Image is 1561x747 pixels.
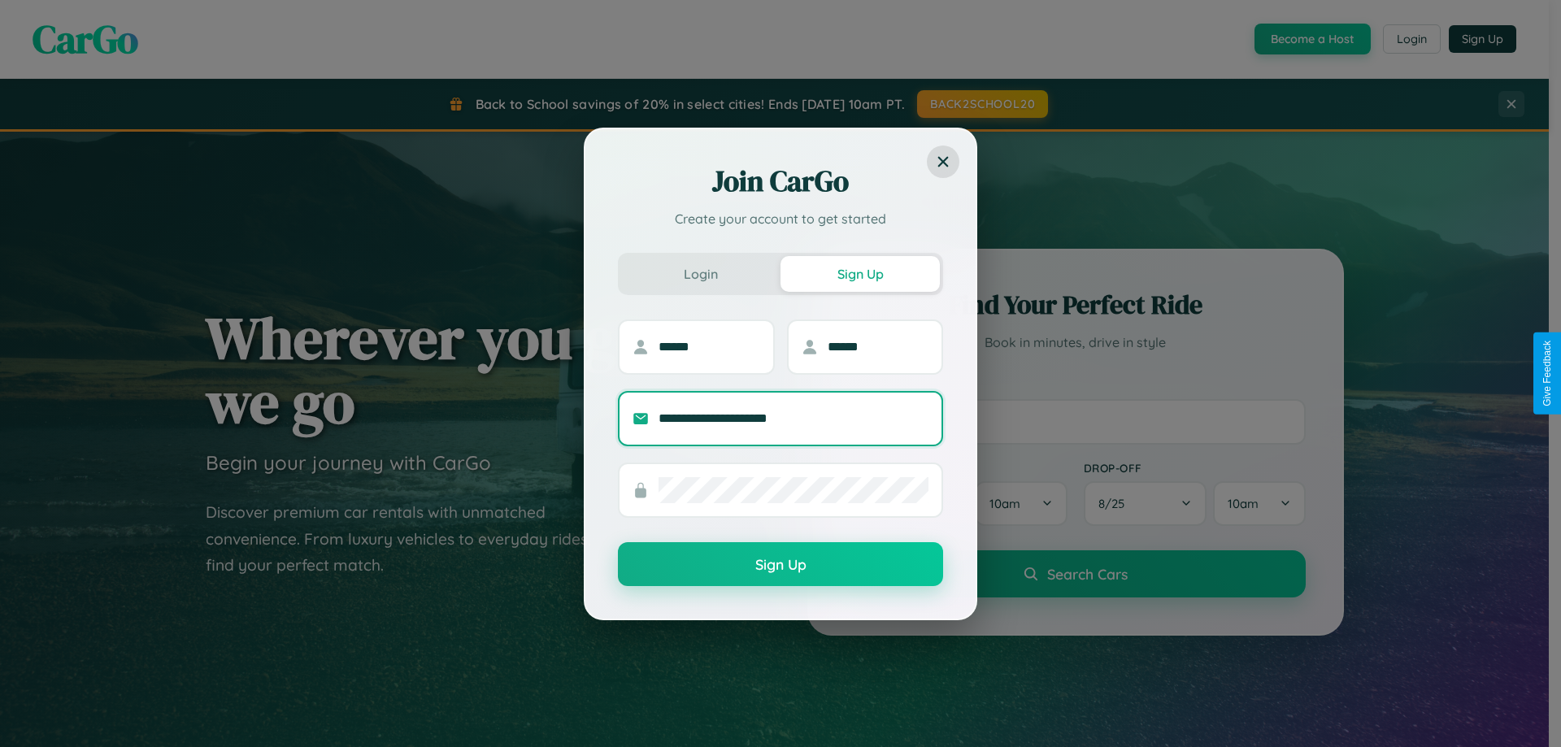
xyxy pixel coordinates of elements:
div: Give Feedback [1541,341,1553,406]
button: Sign Up [780,256,940,292]
button: Sign Up [618,542,943,586]
p: Create your account to get started [618,209,943,228]
button: Login [621,256,780,292]
h2: Join CarGo [618,162,943,201]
